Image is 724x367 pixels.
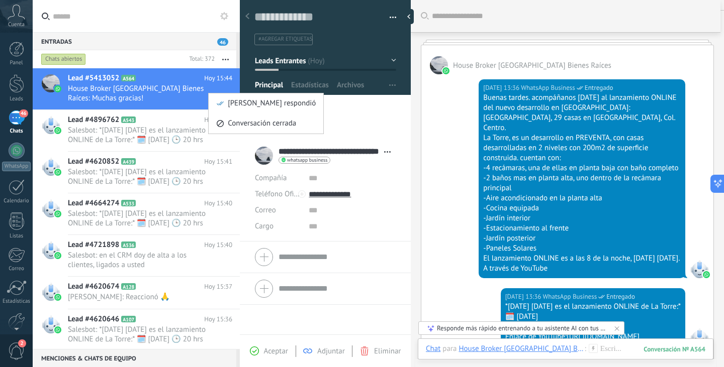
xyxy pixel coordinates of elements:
[18,339,26,347] span: 2
[2,198,31,204] div: Calendario
[2,162,31,171] div: WhatsApp
[228,113,296,134] span: Conversación cerrada
[8,22,25,28] span: Cuenta
[2,128,31,135] div: Chats
[2,96,31,102] div: Leads
[2,266,31,272] div: Correo
[228,93,316,113] span: [PERSON_NAME] respondió
[2,60,31,66] div: Panel
[19,109,28,117] span: 46
[2,233,31,239] div: Listas
[2,298,31,305] div: Estadísticas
